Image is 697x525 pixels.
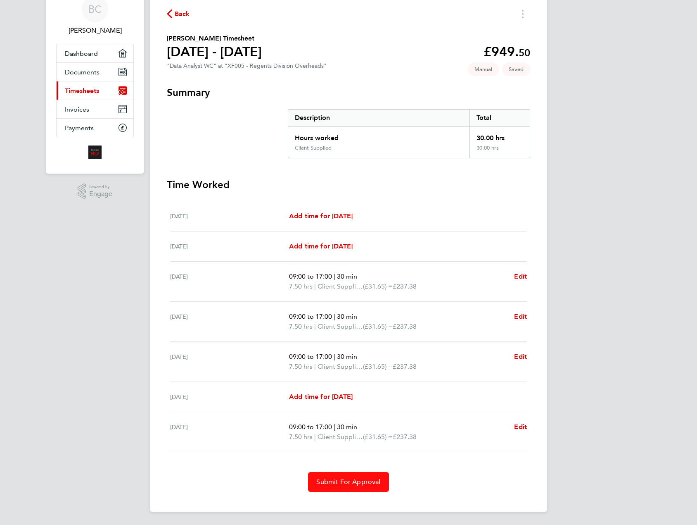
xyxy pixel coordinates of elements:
[289,322,313,330] span: 7.50 hrs
[519,47,530,59] span: 50
[170,241,289,251] div: [DATE]
[514,272,527,282] a: Edit
[167,178,530,191] h3: Time Worked
[363,282,393,290] span: (£31.65) =
[170,312,289,332] div: [DATE]
[314,363,316,370] span: |
[337,272,357,280] span: 30 min
[469,126,530,145] div: 30.00 hrs
[514,353,527,360] span: Edit
[288,110,469,126] div: Description
[289,433,313,441] span: 7.50 hrs
[515,7,530,20] button: Timesheets Menu
[514,352,527,362] a: Edit
[167,86,530,99] h3: Summary
[469,110,530,126] div: Total
[65,124,94,132] span: Payments
[393,282,417,290] span: £237.38
[56,26,134,36] span: Ben Carlisle
[308,472,389,492] button: Submit For Approval
[318,322,363,332] span: Client Supplied
[289,353,332,360] span: 09:00 to 17:00
[334,272,335,280] span: |
[393,363,417,370] span: £237.38
[89,184,112,191] span: Powered by
[337,313,357,320] span: 30 min
[57,44,133,62] a: Dashboard
[514,312,527,322] a: Edit
[484,44,530,60] app-decimal: £949.
[363,322,393,330] span: (£31.65) =
[514,423,527,431] span: Edit
[170,422,289,442] div: [DATE]
[514,313,527,320] span: Edit
[288,126,469,145] div: Hours worked
[78,184,113,199] a: Powered byEngage
[295,145,332,151] div: Client Supplied
[289,211,353,221] a: Add time for [DATE]
[318,282,363,291] span: Client Supplied
[314,282,316,290] span: |
[89,191,112,198] span: Engage
[65,105,89,113] span: Invoices
[175,9,190,19] span: Back
[57,119,133,137] a: Payments
[57,63,133,81] a: Documents
[65,50,98,57] span: Dashboard
[334,423,335,431] span: |
[337,353,357,360] span: 30 min
[314,322,316,330] span: |
[170,352,289,372] div: [DATE]
[318,362,363,372] span: Client Supplied
[167,9,190,19] button: Back
[65,87,99,95] span: Timesheets
[167,43,262,60] h1: [DATE] - [DATE]
[88,146,102,159] img: alliancemsp-logo-retina.png
[288,109,530,158] div: Summary
[289,282,313,290] span: 7.50 hrs
[468,62,499,76] span: This timesheet was manually created.
[65,68,100,76] span: Documents
[289,392,353,402] a: Add time for [DATE]
[502,62,530,76] span: This timesheet is Saved.
[316,478,380,486] span: Submit For Approval
[289,241,353,251] a: Add time for [DATE]
[314,433,316,441] span: |
[289,242,353,250] span: Add time for [DATE]
[289,212,353,220] span: Add time for [DATE]
[337,423,357,431] span: 30 min
[57,100,133,118] a: Invoices
[289,313,332,320] span: 09:00 to 17:00
[170,392,289,402] div: [DATE]
[334,313,335,320] span: |
[469,145,530,158] div: 30.00 hrs
[289,272,332,280] span: 09:00 to 17:00
[56,146,134,159] a: Go to home page
[318,432,363,442] span: Client Supplied
[514,422,527,432] a: Edit
[334,353,335,360] span: |
[393,322,417,330] span: £237.38
[289,363,313,370] span: 7.50 hrs
[167,62,327,69] div: "Data Analyst WC" at "XF005 - Regents Division Overheads"
[170,211,289,221] div: [DATE]
[88,4,102,14] span: BC
[167,33,262,43] h2: [PERSON_NAME] Timesheet
[289,423,332,431] span: 09:00 to 17:00
[289,393,353,401] span: Add time for [DATE]
[514,272,527,280] span: Edit
[170,272,289,291] div: [DATE]
[363,363,393,370] span: (£31.65) =
[393,433,417,441] span: £237.38
[363,433,393,441] span: (£31.65) =
[57,81,133,100] a: Timesheets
